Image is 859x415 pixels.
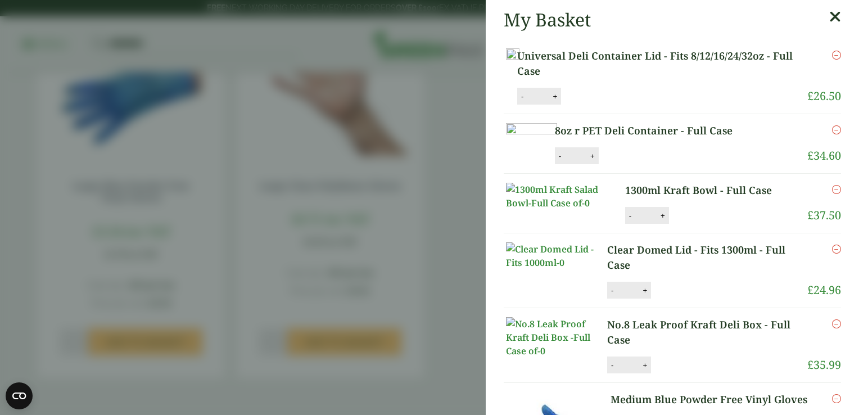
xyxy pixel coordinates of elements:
[807,207,841,223] bdi: 37.50
[517,48,807,79] a: Universal Deli Container Lid - Fits 8/12/16/24/32oz - Full Case
[832,242,841,256] a: Remove this item
[608,360,617,370] button: -
[807,148,813,163] span: £
[832,392,841,405] a: Remove this item
[832,48,841,62] a: Remove this item
[807,282,841,297] bdi: 24.96
[807,207,813,223] span: £
[807,88,813,103] span: £
[657,211,668,220] button: +
[504,9,591,30] h2: My Basket
[518,92,527,101] button: -
[555,123,770,138] a: 8oz r PET Deli Container - Full Case
[832,317,841,331] a: Remove this item
[611,392,811,407] a: Medium Blue Powder Free Vinyl Gloves
[807,357,841,372] bdi: 35.99
[807,357,813,372] span: £
[608,286,617,295] button: -
[639,286,650,295] button: +
[626,211,635,220] button: -
[639,360,650,370] button: +
[807,148,841,163] bdi: 34.60
[832,123,841,137] a: Remove this item
[555,151,564,161] button: -
[607,242,807,273] a: Clear Domed Lid - Fits 1300ml - Full Case
[607,317,807,348] a: No.8 Leak Proof Kraft Deli Box - Full Case
[807,282,813,297] span: £
[6,382,33,409] button: Open CMP widget
[587,151,598,161] button: +
[549,92,560,101] button: +
[832,183,841,196] a: Remove this item
[625,183,790,198] a: 1300ml Kraft Bowl - Full Case
[807,88,841,103] bdi: 26.50
[506,183,607,210] img: 1300ml Kraft Salad Bowl-Full Case of-0
[506,242,607,269] img: Clear Domed Lid - Fits 1000ml-0
[506,317,607,358] img: No.8 Leak Proof Kraft Deli Box -Full Case of-0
